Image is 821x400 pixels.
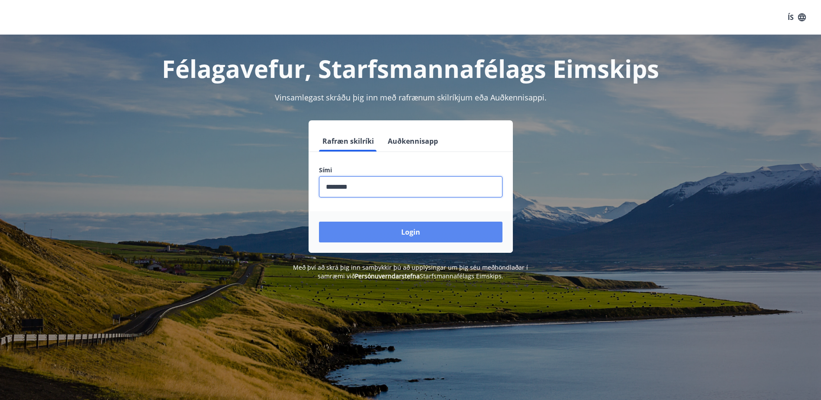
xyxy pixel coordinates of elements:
button: ÍS [783,10,811,25]
span: Vinsamlegast skráðu þig inn með rafrænum skilríkjum eða Auðkennisappi. [275,92,547,103]
button: Login [319,222,502,242]
a: Persónuverndarstefna [355,272,420,280]
button: Rafræn skilríki [319,131,377,152]
label: Sími [319,166,502,174]
h1: Félagavefur, Starfsmannafélags Eimskips [109,52,712,85]
button: Auðkennisapp [384,131,441,152]
span: Með því að skrá þig inn samþykkir þú að upplýsingar um þig séu meðhöndlaðar í samræmi við Starfsm... [293,263,528,280]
